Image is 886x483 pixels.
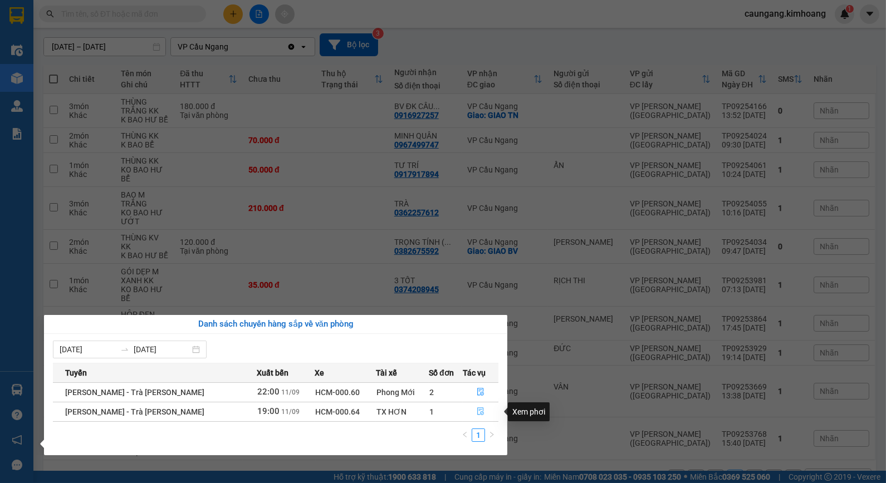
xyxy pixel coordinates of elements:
button: file-done [463,383,498,401]
span: right [488,431,495,438]
a: 1 [472,429,484,441]
span: Tác vụ [463,367,486,379]
button: left [458,428,472,442]
div: Xem phơi [508,402,550,421]
input: Đến ngày [134,343,190,356]
span: 22:00 [257,387,280,397]
span: Tài xế [376,367,397,379]
span: HCM-000.60 [315,388,360,397]
span: to [120,345,129,354]
span: 11/09 [281,388,300,396]
span: 19:00 [257,406,280,416]
span: file-done [477,388,484,397]
span: Xuất bến [257,367,288,379]
span: file-done [477,407,484,416]
span: [PERSON_NAME] - Trà [PERSON_NAME] [65,388,204,397]
input: Từ ngày [60,343,116,356]
span: 1 [429,407,434,416]
span: Tuyến [65,367,87,379]
span: HCM-000.64 [315,407,360,416]
div: Danh sách chuyến hàng sắp về văn phòng [53,318,498,331]
div: Phong Mới [376,386,428,398]
button: file-done [463,403,498,421]
span: swap-right [120,345,129,354]
span: left [462,431,468,438]
span: [PERSON_NAME] - Trà [PERSON_NAME] [65,407,204,416]
li: Previous Page [458,428,472,442]
span: 2 [429,388,434,397]
div: TX HƠN [376,406,428,418]
button: right [485,428,498,442]
li: Next Page [485,428,498,442]
span: Xe [315,367,324,379]
span: 11/09 [281,408,300,416]
li: 1 [472,428,485,442]
span: Số đơn [429,367,454,379]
